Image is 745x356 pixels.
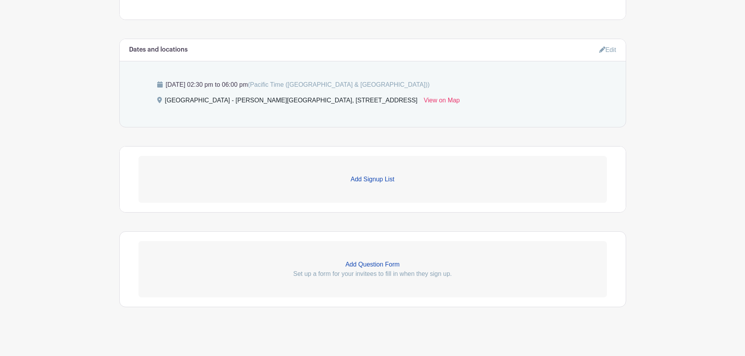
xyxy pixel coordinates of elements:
[248,81,430,88] span: (Pacific Time ([GEOGRAPHIC_DATA] & [GEOGRAPHIC_DATA]))
[138,175,607,184] p: Add Signup List
[599,43,616,56] a: Edit
[138,241,607,297] a: Add Question Form Set up a form for your invitees to fill in when they sign up.
[138,156,607,203] a: Add Signup List
[138,260,607,269] p: Add Question Form
[138,269,607,279] p: Set up a form for your invitees to fill in when they sign up.
[129,46,188,54] h6: Dates and locations
[157,80,588,89] p: [DATE] 02:30 pm to 06:00 pm
[165,96,418,108] div: [GEOGRAPHIC_DATA] - [PERSON_NAME][GEOGRAPHIC_DATA], [STREET_ADDRESS]
[424,96,460,108] a: View on Map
